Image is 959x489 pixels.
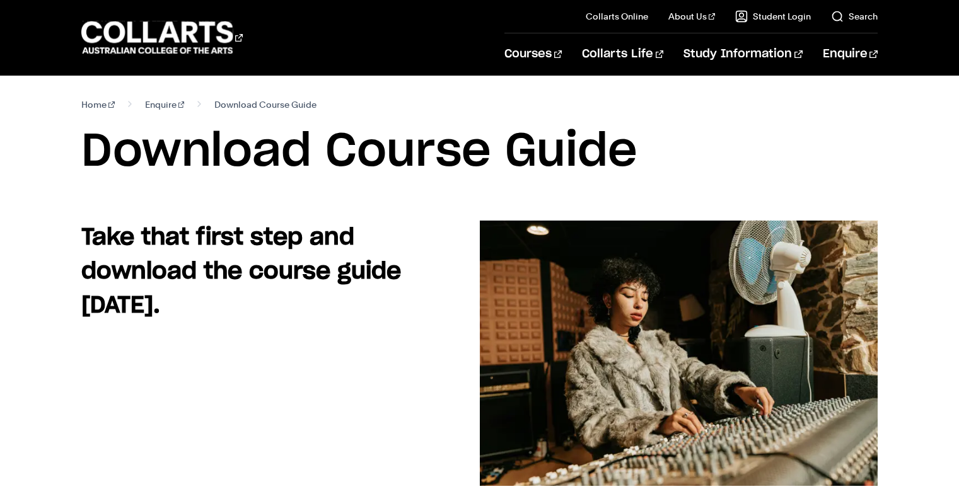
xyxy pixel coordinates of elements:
a: Collarts Online [586,10,648,23]
a: Collarts Life [582,33,663,75]
a: Enquire [823,33,878,75]
a: Courses [504,33,562,75]
div: Go to homepage [81,20,243,55]
strong: Take that first step and download the course guide [DATE]. [81,226,401,317]
a: Home [81,96,115,113]
a: About Us [668,10,715,23]
a: Student Login [735,10,811,23]
a: Search [831,10,878,23]
a: Enquire [145,96,185,113]
h1: Download Course Guide [81,124,877,180]
a: Study Information [683,33,802,75]
span: Download Course Guide [214,96,317,113]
